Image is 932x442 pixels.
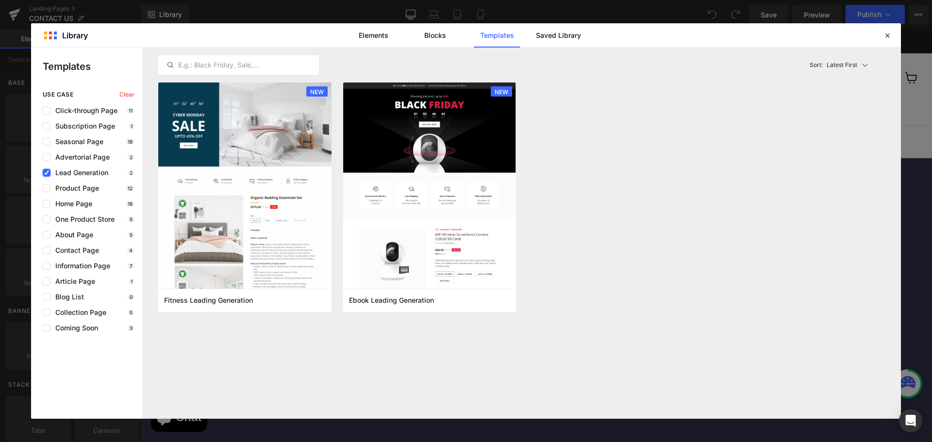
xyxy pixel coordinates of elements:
[827,61,857,69] p: Latest First
[127,274,159,281] font: EMAIL US
[50,215,115,223] span: One Product Store
[128,232,134,238] p: 5
[128,216,134,222] p: 5
[127,313,166,321] font: EMAIL DOA
[119,91,134,98] span: Clear
[129,123,134,129] p: 1
[272,168,364,182] font: Get In Touch
[562,72,638,92] a: ORDER LOOKUP
[128,310,134,315] p: 5
[716,43,753,54] a: Login
[272,220,636,240] input: Your Name
[126,185,134,191] p: 12
[899,409,922,432] div: Open Intercom Messenger
[272,187,633,205] font: We value our customers greatly, and are always here to help. If you have any questions, queries o...
[129,278,134,284] p: 1
[576,37,602,60] button: Search
[50,169,108,177] span: Lead Generation
[128,154,134,160] p: 2
[412,23,458,48] a: Blocks
[127,108,134,114] p: 11
[50,246,99,254] span: Contact Page
[806,55,886,75] button: Latest FirstSort:Latest First
[349,296,434,305] span: Ebook Leading Generation
[50,278,95,285] span: Article Page
[126,139,134,145] p: 18
[8,374,70,405] inbox-online-store-chat: Shopify online store chat
[5,68,638,96] ul: Main menu
[43,91,73,98] span: use case
[127,247,134,253] p: 4
[165,37,576,60] input: Search
[50,138,103,146] span: Seasonal Page
[493,72,562,92] summary: WHOLESALE
[50,184,99,192] span: Product Page
[622,52,697,61] p: Text: [PHONE_NUMBER]
[127,235,205,244] span: Phone:
[50,153,110,161] span: Advertorial Page
[491,86,512,98] span: NEW
[146,235,205,244] span: [PHONE_NUMBER]
[726,43,753,54] span: Login
[127,186,188,195] font: [STREET_ADDRESS]
[50,231,93,239] span: About Page
[396,72,493,92] summary: CUSTOMER SERVICE
[127,225,155,232] font: CALL US
[272,368,340,388] button: Send Message
[164,296,253,305] span: Fitness Leading Generation
[50,293,84,301] span: Blog List
[5,72,43,92] a: HOME
[126,201,134,207] p: 18
[50,324,98,332] span: Coming Soon
[50,107,117,115] span: Click-through Page
[127,176,243,183] font: Coast gem [GEOGRAPHIC_DATA]
[128,325,134,331] p: 3
[128,263,134,269] p: 7
[474,23,520,48] a: Templates
[333,72,396,92] a: BLOG POSTS
[97,37,603,60] form: Product
[193,72,276,92] a: AQUATIC PLANTS
[535,23,582,48] a: Saved Library
[127,245,196,254] span: 09:30AM - 5:00PM PST
[127,196,226,204] font: [GEOGRAPHIC_DATA]. CA 91950
[50,122,115,130] span: Subscription Page
[127,324,241,333] span: [EMAIL_ADDRESS][DOMAIN_NAME]
[622,36,654,44] span: Need Help?
[622,43,697,52] p: Call: [PHONE_NUMBER]
[43,72,116,92] summary: FRESHWATER
[159,59,318,71] input: E.g.: Black Friday, Sale,...
[43,59,142,74] p: Templates
[116,72,193,92] summary: TROPICAL FISH
[350,23,397,48] a: Elements
[50,200,92,208] span: Home Page
[272,249,636,269] input: Your Email
[276,72,333,92] a: FISH FOOD
[56,7,736,17] div: 10% Off Store Wide + (FREE SHPPING $300+)
[128,294,134,300] p: 0
[128,170,134,176] p: 2
[50,309,106,316] span: Collection Page
[50,262,110,270] span: Information Page
[127,284,241,293] span: [EMAIL_ADDRESS][DOMAIN_NAME]
[810,62,823,68] span: Sort:
[306,86,328,98] span: NEW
